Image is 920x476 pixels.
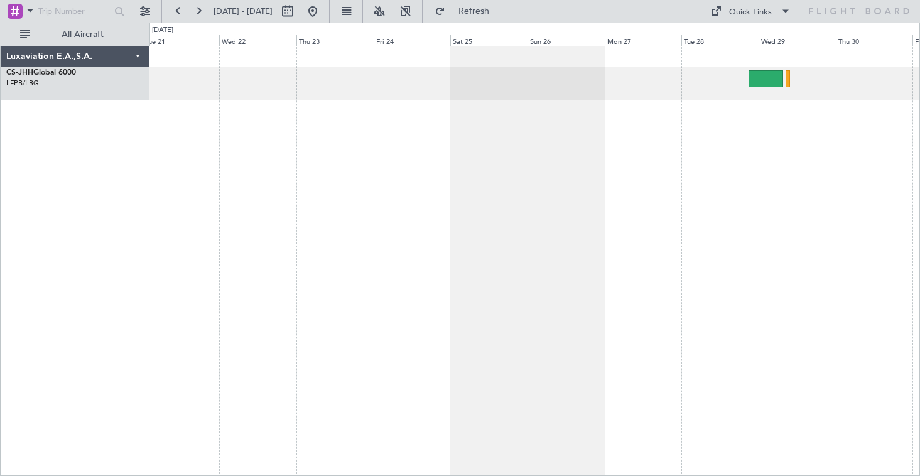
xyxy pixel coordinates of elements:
[6,69,33,77] span: CS-JHH
[448,7,501,16] span: Refresh
[429,1,504,21] button: Refresh
[33,30,133,39] span: All Aircraft
[296,35,374,46] div: Thu 23
[729,6,772,19] div: Quick Links
[450,35,528,46] div: Sat 25
[528,35,605,46] div: Sun 26
[14,24,136,45] button: All Aircraft
[6,78,39,88] a: LFPB/LBG
[759,35,836,46] div: Wed 29
[681,35,759,46] div: Tue 28
[214,6,273,17] span: [DATE] - [DATE]
[704,1,797,21] button: Quick Links
[836,35,913,46] div: Thu 30
[143,35,220,46] div: Tue 21
[374,35,451,46] div: Fri 24
[605,35,682,46] div: Mon 27
[38,2,111,21] input: Trip Number
[152,25,173,36] div: [DATE]
[6,69,76,77] a: CS-JHHGlobal 6000
[219,35,296,46] div: Wed 22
